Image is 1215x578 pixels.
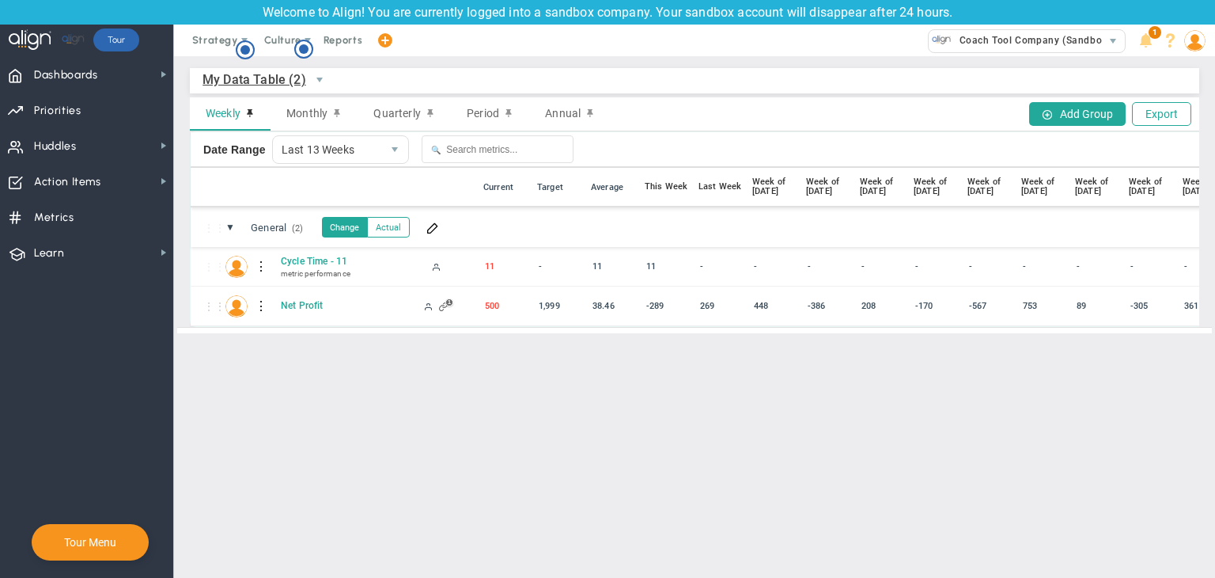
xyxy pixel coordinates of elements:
div: 1,999 [534,297,585,315]
div: Week of [DATE] [803,177,862,196]
div: 11 [480,257,532,276]
span: Period [467,107,499,120]
span: Original Target that is linked 1 time [439,302,449,311]
div: Week of [DATE] [749,177,808,196]
div: 500 [480,297,532,315]
img: 208983.Person.photo [1184,30,1206,51]
li: Announcements [1134,25,1158,56]
div: Only the metric owner or admin can reorder this metric [203,260,219,273]
span: Only administrators can reorder categories [203,222,225,234]
span: Weekly [206,107,240,120]
span: Net Profit [278,299,412,312]
span: select [306,67,333,93]
span: Cycle Time - 11 [278,255,412,268]
span: Manually Updated [423,302,433,311]
div: This Week [642,182,701,192]
span: Annual [545,107,581,120]
span: Coach Tool Company (Sandbox) [952,30,1111,51]
div: - [749,257,808,276]
div: - [695,257,755,276]
span: select [381,136,408,163]
div: Last Week [695,182,755,192]
div: Week of [DATE] [1072,177,1131,196]
div: -289 [642,297,701,315]
span: Learn [34,237,64,270]
span: My Data Table (2) [202,70,306,89]
div: 89 [1072,297,1131,315]
span: Quarterly [373,107,420,120]
span: 🔍 [431,146,441,154]
div: 448 [749,297,808,315]
div: metric performance [278,268,404,278]
div: Current [480,182,528,192]
button: Actual [367,217,410,238]
span: 1 [1149,26,1161,39]
div: Average [588,182,635,192]
img: User U [225,295,248,318]
div: Week of [DATE] [857,177,916,196]
span: Reports [316,25,371,56]
span: 1 [445,299,453,306]
div: - [964,257,1024,276]
div: Week of [DATE] [910,177,970,196]
span: Dashboards [34,59,98,92]
label: Date Range [203,143,266,156]
div: - [1072,257,1131,276]
div: Target [534,182,581,192]
span: Last 13 Weeks [273,136,382,163]
div: Week of [DATE] [1018,177,1077,196]
div: -386 [803,297,862,315]
div: - [534,257,585,276]
img: Sudhir Dakshinamurthy [225,256,248,278]
img: 33476.Company.photo [932,30,952,50]
span: Huddles [34,130,77,163]
button: Tour Menu [59,535,121,549]
span: (2) [290,222,305,234]
span: Manually Updated [431,262,441,272]
span: Click to edit group name [244,217,312,238]
div: Week of [DATE] [964,177,1024,196]
span: Culture [264,34,301,46]
div: 208 [857,297,916,315]
span: select [1102,30,1125,52]
input: Search metrics... [422,135,573,163]
button: Export [1132,102,1191,126]
span: Action Items [34,165,101,199]
span: Priorities [34,94,81,127]
div: 11 [642,257,701,276]
div: 11 [588,257,639,276]
div: 753 [1018,297,1077,315]
div: Drag to reorder [203,300,219,313]
button: Change [322,217,367,238]
div: 269 [695,297,755,315]
button: Add Group [1029,102,1126,126]
div: 38.46 [588,297,639,315]
span: Metrics [34,201,74,234]
span: Strategy [192,34,238,46]
div: - [1018,257,1077,276]
div: -305 [1126,297,1185,315]
span: Monthly [286,107,327,120]
span: ▼ [225,222,235,233]
li: Help & Frequently Asked Questions (FAQ) [1158,25,1183,56]
div: - [857,257,916,276]
div: -170 [910,297,970,315]
div: Week of [DATE] [1126,177,1185,196]
div: - [910,257,970,276]
div: -567 [964,297,1024,315]
div: - [803,257,862,276]
div: - [1126,257,1185,276]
